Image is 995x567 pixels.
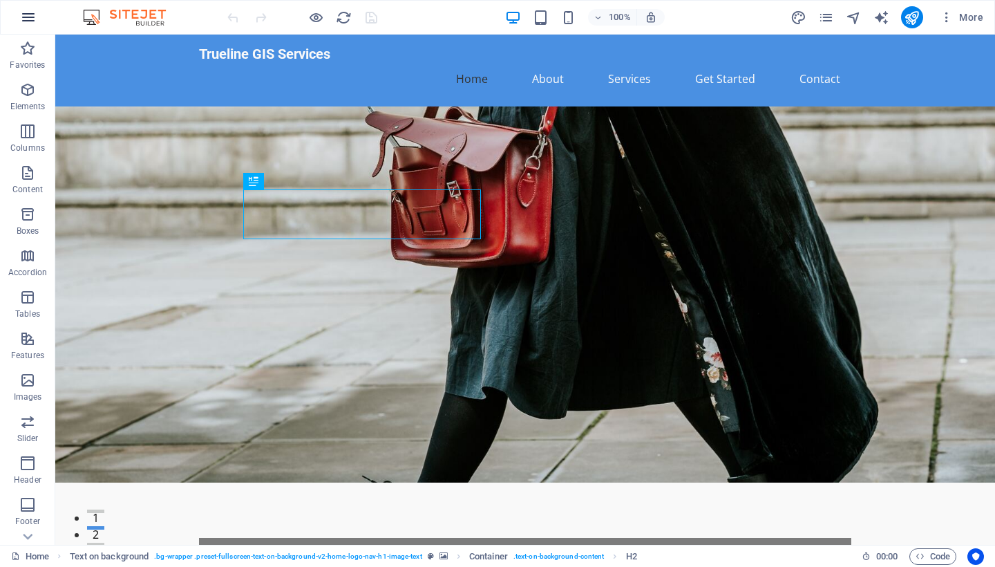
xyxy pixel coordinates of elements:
img: Editor Logo [79,9,183,26]
p: Content [12,184,43,195]
button: publish [901,6,923,28]
span: . bg-wrapper .preset-fullscreen-text-on-background-v2-home-logo-nav-h1-image-text [154,548,421,565]
button: 100% [588,9,637,26]
span: : [886,551,888,561]
span: More [940,10,983,24]
button: navigator [846,9,862,26]
span: Click to select. Double-click to edit [626,548,637,565]
i: On resize automatically adjust zoom level to fit chosen device. [645,11,657,24]
p: Header [14,474,41,485]
i: Navigator [846,10,862,26]
p: Boxes [17,225,39,236]
button: 2 [32,492,49,495]
i: This element is a customizable preset [428,552,434,560]
button: 1 [32,475,49,478]
span: Click to select. Double-click to edit [70,548,149,565]
a: Click to cancel selection. Double-click to open Pages [11,548,49,565]
p: Images [14,391,42,402]
h6: 100% [609,9,631,26]
button: reload [335,9,352,26]
button: More [934,6,989,28]
h6: Session time [862,548,898,565]
p: Elements [10,101,46,112]
p: Footer [15,516,40,527]
p: Columns [10,142,45,154]
span: . text-on-background-content [513,548,605,565]
span: Click to select. Double-click to edit [469,548,508,565]
p: Favorites [10,59,45,71]
button: Usercentrics [967,548,984,565]
p: Tables [15,308,40,319]
p: Accordion [8,267,47,278]
button: Code [909,548,956,565]
i: Publish [904,10,920,26]
button: pages [818,9,835,26]
button: text_generator [873,9,890,26]
button: design [790,9,807,26]
i: Pages (Ctrl+Alt+S) [818,10,834,26]
nav: breadcrumb [70,548,637,565]
button: 3 [32,508,49,512]
span: Code [916,548,950,565]
i: AI Writer [873,10,889,26]
i: This element contains a background [439,552,448,560]
span: 00 00 [876,548,898,565]
p: Slider [17,433,39,444]
i: Design (Ctrl+Alt+Y) [790,10,806,26]
p: Features [11,350,44,361]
